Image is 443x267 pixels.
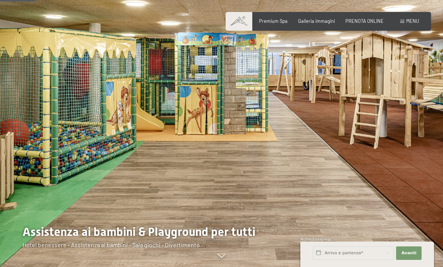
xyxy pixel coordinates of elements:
button: Avanti [396,246,422,260]
a: Galleria immagini [298,18,335,24]
span: Menu [406,18,419,24]
a: PRENOTA ONLINE [345,18,384,24]
span: Richiesta express [300,237,331,242]
span: Avanti [401,250,416,256]
a: Premium Spa [259,18,288,24]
